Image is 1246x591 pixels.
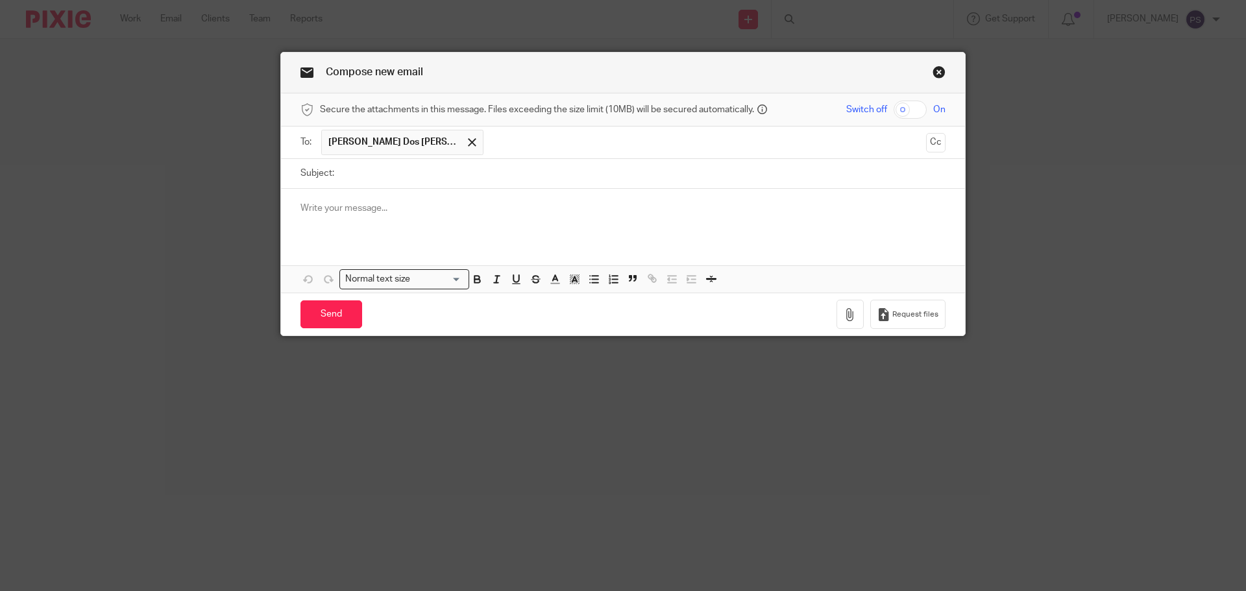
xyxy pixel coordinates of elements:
input: Send [300,300,362,328]
div: Search for option [339,269,469,289]
a: Close this dialog window [933,66,946,83]
span: Switch off [846,103,887,116]
button: Cc [926,133,946,152]
span: [PERSON_NAME] Dos [PERSON_NAME] [328,136,458,149]
label: To: [300,136,315,149]
span: Compose new email [326,67,423,77]
span: Request files [892,309,938,320]
span: On [933,103,946,116]
label: Subject: [300,167,334,180]
input: Search for option [415,272,461,286]
button: Request files [870,300,946,329]
span: Normal text size [343,272,413,286]
span: Secure the attachments in this message. Files exceeding the size limit (10MB) will be secured aut... [320,103,754,116]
